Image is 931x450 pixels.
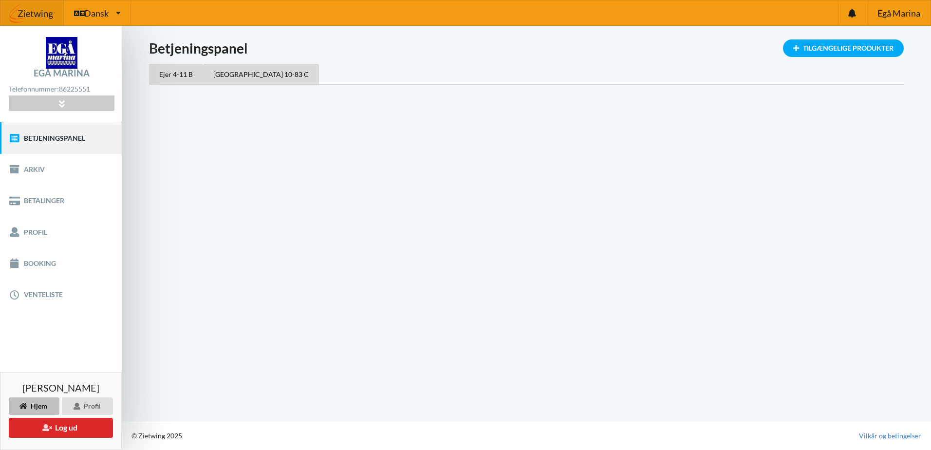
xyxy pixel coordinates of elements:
div: Hjem [9,397,59,415]
span: Dansk [84,9,109,18]
div: Telefonnummer: [9,83,114,96]
h1: Betjeningspanel [149,39,904,57]
button: Log ud [9,418,113,438]
div: Tilgængelige Produkter [783,39,904,57]
a: Vilkår og betingelser [859,431,921,441]
div: Profil [62,397,113,415]
div: Ejer 4-11 B [149,64,203,84]
span: Egå Marina [877,9,920,18]
img: logo [46,37,77,69]
span: [PERSON_NAME] [22,383,99,393]
strong: 86225551 [59,85,90,93]
div: Egå Marina [34,69,90,77]
div: [GEOGRAPHIC_DATA] 10-83 C [203,64,319,84]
